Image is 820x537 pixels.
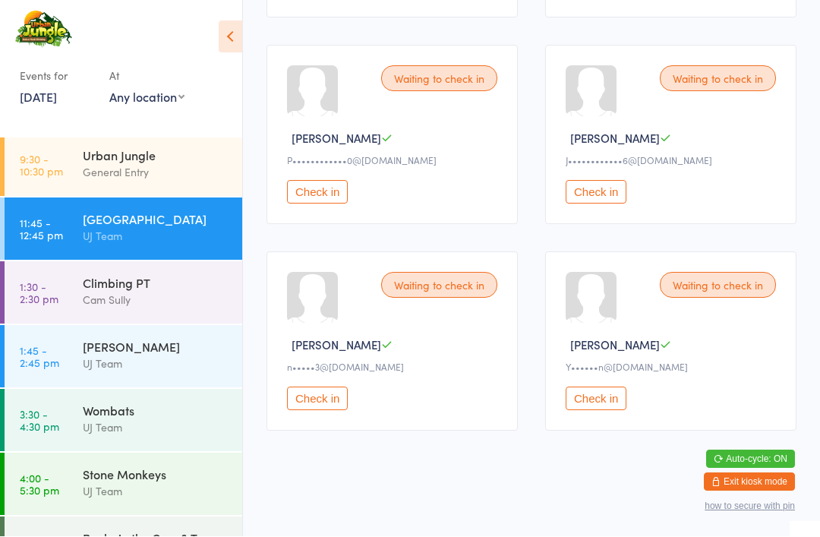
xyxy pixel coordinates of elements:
[83,355,229,373] div: UJ Team
[705,501,795,512] button: how to secure with pin
[20,64,94,89] div: Events for
[83,147,229,164] div: Urban Jungle
[83,466,229,483] div: Stone Monkeys
[20,217,63,242] time: 11:45 - 12:45 pm
[83,292,229,309] div: Cam Sully
[704,473,795,491] button: Exit kiosk mode
[20,409,59,433] time: 3:30 - 4:30 pm
[83,483,229,501] div: UJ Team
[292,131,381,147] span: [PERSON_NAME]
[5,134,242,197] a: 9:30 -10:30 pmUrban JungleGeneral Entry
[5,326,242,388] a: 1:45 -2:45 pm[PERSON_NAME]UJ Team
[83,211,229,228] div: [GEOGRAPHIC_DATA]
[566,181,626,204] button: Check in
[5,198,242,261] a: 11:45 -12:45 pm[GEOGRAPHIC_DATA]UJ Team
[83,164,229,182] div: General Entry
[706,450,795,469] button: Auto-cycle: ON
[570,337,660,353] span: [PERSON_NAME]
[566,154,781,167] div: J••••••••••••6@[DOMAIN_NAME]
[660,273,776,299] div: Waiting to check in
[83,275,229,292] div: Climbing PT
[381,66,497,92] div: Waiting to check in
[287,361,502,374] div: n•••••3@[DOMAIN_NAME]
[292,337,381,353] span: [PERSON_NAME]
[287,154,502,167] div: P••••••••••••0@[DOMAIN_NAME]
[20,89,57,106] a: [DATE]
[566,361,781,374] div: Y••••••n@[DOMAIN_NAME]
[15,11,72,49] img: Urban Jungle Indoor Rock Climbing
[287,181,348,204] button: Check in
[570,131,660,147] span: [PERSON_NAME]
[109,89,184,106] div: Any location
[20,472,59,497] time: 4:00 - 5:30 pm
[83,339,229,355] div: [PERSON_NAME]
[20,281,58,305] time: 1:30 - 2:30 pm
[5,390,242,452] a: 3:30 -4:30 pmWombatsUJ Team
[83,419,229,437] div: UJ Team
[5,262,242,324] a: 1:30 -2:30 pmClimbing PTCam Sully
[20,153,63,178] time: 9:30 - 10:30 pm
[20,345,59,369] time: 1:45 - 2:45 pm
[109,64,184,89] div: At
[566,387,626,411] button: Check in
[83,228,229,245] div: UJ Team
[660,66,776,92] div: Waiting to check in
[381,273,497,299] div: Waiting to check in
[287,387,348,411] button: Check in
[83,403,229,419] div: Wombats
[5,453,242,516] a: 4:00 -5:30 pmStone MonkeysUJ Team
